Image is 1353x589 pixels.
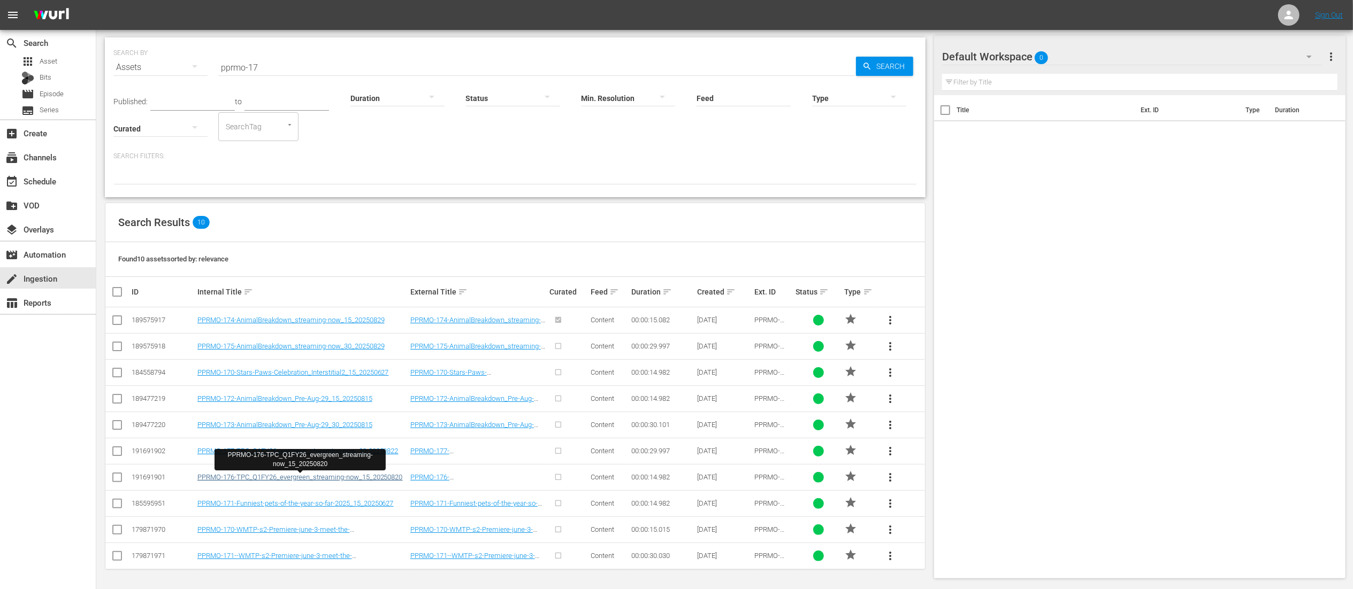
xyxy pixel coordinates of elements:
[877,386,903,412] button: more_vert
[26,3,77,28] img: ans4CAIJ8jUAAAAAAAAAAAAAAAAAAAAAAAAgQb4GAAAAAAAAAAAAAAAAAAAAAAAAJMjXAAAAAAAAAAAAAAAAAAAAAAAAgAT5G...
[410,421,538,437] a: PPRMO-173-AnimalBreakdown_Pre-Aug-29_30_20250815
[884,445,897,458] span: more_vert
[1239,95,1268,125] th: Type
[845,365,858,378] span: PROMO
[877,438,903,464] button: more_vert
[1325,44,1337,69] button: more_vert
[662,287,672,297] span: sort
[410,447,542,471] a: PPRMO-177-TPC_Q1FY26evergreen_streaming-now_30-20250822
[845,496,858,509] span: PROMO
[609,287,619,297] span: sort
[591,499,614,507] span: Content
[113,97,148,106] span: Published:
[410,368,525,384] a: PPRMO-170-Stars-Paws-Celebration_Interstitial2_15_20250627
[197,447,399,455] a: PPRMO-177-TPC_Q1FY26evergreen_streaming-now_30-20250822
[21,104,34,117] span: Series
[631,473,694,481] div: 00:00:14.982
[819,287,829,297] span: sort
[754,473,791,529] span: PPRMO-176-TPC_Q1FY26_evergreen_streaming-now_15_20250820
[697,285,751,298] div: Created
[132,421,194,429] div: 189477220
[591,421,614,429] span: Content
[243,287,253,297] span: sort
[754,499,791,555] span: PPRMO-171-Funniest-pets-of-the-year-so-far-2025_15_20250627
[113,52,208,82] div: Assets
[113,152,917,161] p: Search Filters:
[410,285,546,298] div: External Title
[884,392,897,405] span: more_vert
[197,499,394,507] a: PPRMO-171-Funniest-pets-of-the-year-so-far-2025_15_20250627
[132,288,194,296] div: ID
[193,216,210,229] span: 10
[884,471,897,484] span: more_vert
[285,120,295,130] button: Open
[1315,11,1343,19] a: Sign Out
[591,394,614,402] span: Content
[631,421,694,429] div: 00:00:30.101
[877,412,903,438] button: more_vert
[884,340,897,353] span: more_vert
[591,525,614,533] span: Content
[591,473,614,481] span: Content
[877,334,903,359] button: more_vert
[884,418,897,431] span: more_vert
[697,447,751,455] div: [DATE]
[197,394,372,402] a: PPRMO-172-AnimalBreakdown_Pre-Aug-29_15_20250815
[877,491,903,516] button: more_vert
[1134,95,1239,125] th: Ext. ID
[697,421,751,429] div: [DATE]
[197,473,403,481] a: PPRMO-176-TPC_Q1FY26_evergreen_streaming-now_15_20250820
[631,552,694,560] div: 00:00:30.030
[5,273,18,285] span: Ingestion
[132,473,194,481] div: 191691901
[591,368,614,376] span: Content
[197,552,356,568] a: PPRMO-171--WMTP-s2-Premiere-june-3-meet-the-hosts_30_20250520_WSXP
[591,285,629,298] div: Feed
[5,127,18,140] span: Create
[197,342,385,350] a: PPRMO-175-AnimalBreakdown_streaming-now_30_20250829
[845,391,858,404] span: PROMO
[21,55,34,68] span: Asset
[5,223,18,236] span: Overlays
[1035,46,1048,69] span: 0
[884,497,897,510] span: more_vert
[132,499,194,507] div: 185595951
[458,287,468,297] span: sort
[591,447,614,455] span: Content
[872,57,913,76] span: Search
[5,249,18,261] span: Automation
[549,288,587,296] div: Curated
[410,342,545,358] a: PPRMO-175-AnimalBreakdown_streaming-now_30_20250829
[631,525,694,533] div: 00:00:15.015
[754,288,792,296] div: Ext. ID
[132,368,194,376] div: 184558794
[845,417,858,430] span: PROMO
[631,342,694,350] div: 00:00:29.997
[845,285,874,298] div: Type
[5,297,18,309] span: Reports
[1268,95,1333,125] th: Duration
[6,9,19,21] span: menu
[884,523,897,536] span: more_vert
[631,285,694,298] div: Duration
[410,499,542,515] a: PPRMO-171-Funniest-pets-of-the-year-so-far-2025_15_20250627
[631,499,694,507] div: 00:00:14.982
[877,464,903,490] button: more_vert
[410,473,520,497] a: PPRMO-176-TPC_Q1FY26_evergreen_streaming-now_15_20250820
[197,368,389,376] a: PPRMO-170-Stars-Paws-Celebration_Interstitial2_15_20250627
[754,421,791,477] span: PPRMO-173-AnimalBreakdown_Pre-Aug-29_30_20250815
[132,316,194,324] div: 189575917
[877,360,903,385] button: more_vert
[118,216,190,229] span: Search Results
[631,394,694,402] div: 00:00:14.982
[197,421,372,429] a: PPRMO-173-AnimalBreakdown_Pre-Aug-29_30_20250815
[845,522,858,535] span: PROMO
[697,342,751,350] div: [DATE]
[5,175,18,188] span: Schedule
[132,447,194,455] div: 191691902
[631,447,694,455] div: 00:00:29.997
[410,394,538,410] a: PPRMO-172-AnimalBreakdown_Pre-Aug-29_15_20250815
[697,525,751,533] div: [DATE]
[591,552,614,560] span: Content
[697,316,751,324] div: [DATE]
